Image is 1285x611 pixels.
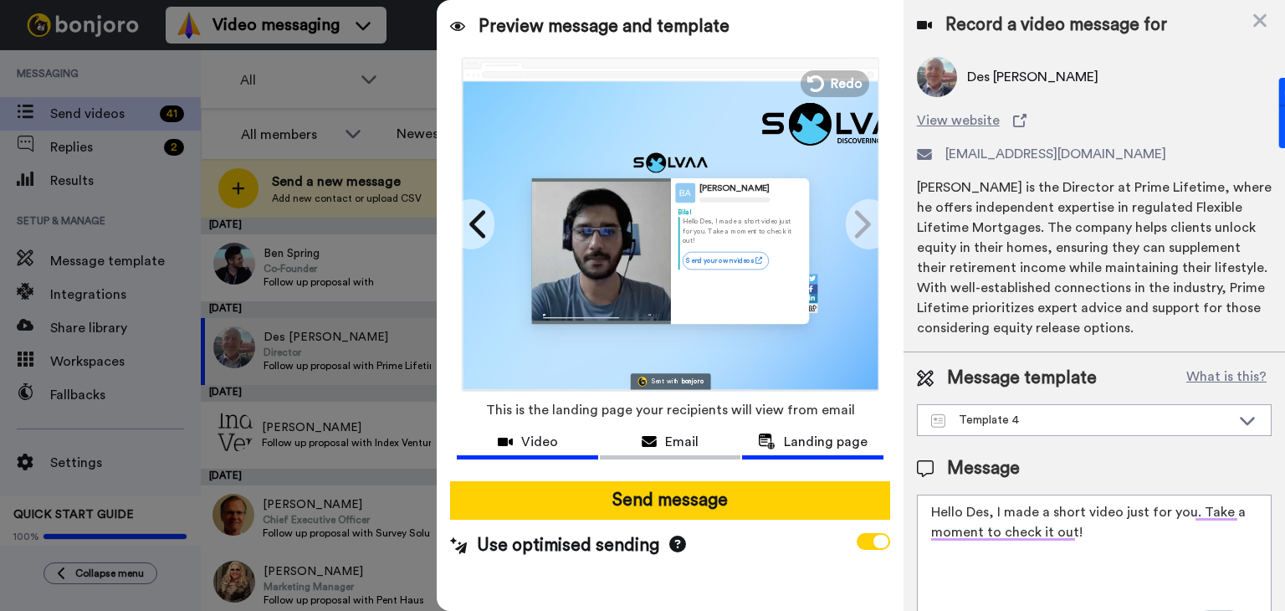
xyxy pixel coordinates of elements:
img: Bonjoro Logo [637,377,647,386]
img: player-controls-full.svg [531,307,670,323]
p: Hi [PERSON_NAME], We hope you and your customers have been having a great time with [PERSON_NAME]... [73,46,253,63]
a: View website [917,110,1272,131]
img: Profile Image [674,182,694,203]
span: View website [917,110,1000,131]
div: [PERSON_NAME] [699,183,770,194]
span: Email [665,432,699,452]
span: This is the landing page your recipients will view from email [486,392,855,429]
div: message notification from Amy, 6w ago. Hi Bilal, We hope you and your customers have been having ... [25,33,310,90]
img: Profile image for Amy [38,49,64,75]
div: Template 4 [931,412,1231,429]
div: Sent with [652,378,678,384]
span: Video [521,432,558,452]
span: Landing page [784,432,868,452]
button: Send message [450,481,890,520]
span: Message [947,456,1020,481]
p: Message from Amy, sent 6w ago [73,63,253,78]
span: [EMAIL_ADDRESS][DOMAIN_NAME] [945,144,1166,164]
div: bonjoro [681,378,703,384]
span: Message template [947,366,1097,391]
span: Use optimised sending [477,533,659,558]
div: Bilal [678,207,801,216]
img: 3fdfaaa3-df07-4022-b886-ebecbd027467 [633,152,708,172]
img: Message-temps.svg [931,414,945,428]
p: Hello Des, I made a short video just for you. Take a moment to check it out! [682,217,801,245]
div: [PERSON_NAME] is the Director at Prime Lifetime, where he offers independent expertise in regulat... [917,177,1272,338]
button: What is this? [1181,366,1272,391]
a: Send your own videos [682,251,768,269]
